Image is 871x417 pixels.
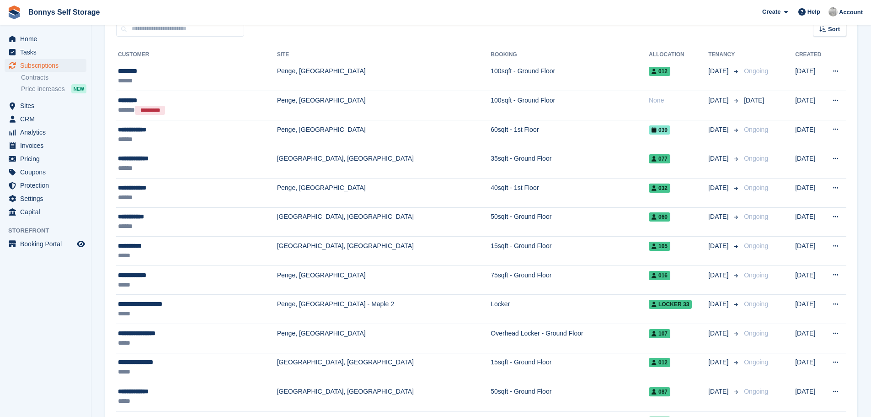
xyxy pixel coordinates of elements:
th: Customer [116,48,277,62]
td: 60sqft - 1st Floor [491,120,649,149]
span: Protection [20,179,75,192]
span: [DATE] [708,357,730,367]
div: NEW [71,84,86,93]
span: Invoices [20,139,75,152]
td: [DATE] [795,120,824,149]
span: [DATE] [708,96,730,105]
td: Penge, [GEOGRAPHIC_DATA] - Maple 2 [277,295,491,324]
span: [DATE] [708,271,730,280]
td: [GEOGRAPHIC_DATA], [GEOGRAPHIC_DATA] [277,237,491,266]
span: Create [762,7,780,16]
td: [DATE] [795,207,824,237]
a: menu [5,113,86,125]
span: 105 [649,242,670,251]
td: 50sqft - Ground Floor [491,382,649,412]
td: Overhead Locker - Ground Floor [491,324,649,353]
span: Ongoing [744,184,768,191]
td: 15sqft - Ground Floor [491,237,649,266]
div: None [649,96,708,105]
th: Site [277,48,491,62]
th: Tenancy [708,48,740,62]
span: 012 [649,358,670,367]
span: Ongoing [744,242,768,249]
td: Penge, [GEOGRAPHIC_DATA] [277,120,491,149]
span: 107 [649,329,670,338]
span: [DATE] [708,329,730,338]
td: Penge, [GEOGRAPHIC_DATA] [277,179,491,208]
span: Coupons [20,166,75,179]
td: 75sqft - Ground Floor [491,265,649,295]
span: [DATE] [708,66,730,76]
span: [DATE] [708,125,730,135]
span: CRM [20,113,75,125]
span: Ongoing [744,358,768,366]
span: Price increases [21,85,65,93]
td: [DATE] [795,265,824,295]
td: [DATE] [795,324,824,353]
span: Analytics [20,126,75,139]
td: Penge, [GEOGRAPHIC_DATA] [277,265,491,295]
a: menu [5,59,86,72]
span: 087 [649,387,670,396]
span: [DATE] [708,154,730,163]
a: menu [5,99,86,112]
span: Home [20,32,75,45]
span: Ongoing [744,300,768,308]
td: 35sqft - Ground Floor [491,149,649,179]
td: 40sqft - 1st Floor [491,179,649,208]
a: menu [5,166,86,179]
span: Ongoing [744,271,768,279]
span: Pricing [20,152,75,165]
a: menu [5,126,86,139]
a: menu [5,192,86,205]
a: menu [5,238,86,250]
span: Settings [20,192,75,205]
a: Bonnys Self Storage [25,5,103,20]
td: [DATE] [795,353,824,382]
span: Ongoing [744,126,768,133]
td: Penge, [GEOGRAPHIC_DATA] [277,324,491,353]
span: [DATE] [708,299,730,309]
td: [DATE] [795,382,824,412]
span: Ongoing [744,155,768,162]
span: 032 [649,184,670,193]
span: [DATE] [708,241,730,251]
td: 100sqft - Ground Floor [491,62,649,91]
td: Penge, [GEOGRAPHIC_DATA] [277,62,491,91]
td: [GEOGRAPHIC_DATA], [GEOGRAPHIC_DATA] [277,382,491,412]
th: Allocation [649,48,708,62]
th: Created [795,48,824,62]
span: Ongoing [744,67,768,75]
img: stora-icon-8386f47178a22dfd0bd8f6a31ec36ba5ce8667c1dd55bd0f319d3a0aa187defe.svg [7,5,21,19]
td: [DATE] [795,237,824,266]
a: menu [5,179,86,192]
td: [DATE] [795,179,824,208]
span: [DATE] [708,212,730,222]
td: [DATE] [795,295,824,324]
span: Help [807,7,820,16]
span: Ongoing [744,330,768,337]
td: [DATE] [795,62,824,91]
img: James Bonny [828,7,838,16]
td: Penge, [GEOGRAPHIC_DATA] [277,91,491,120]
span: 016 [649,271,670,280]
th: Booking [491,48,649,62]
a: Price increases NEW [21,84,86,94]
td: 100sqft - Ground Floor [491,91,649,120]
td: Locker [491,295,649,324]
td: [DATE] [795,149,824,179]
a: menu [5,206,86,218]
span: Sites [20,99,75,112]
span: Ongoing [744,213,768,220]
span: Tasks [20,46,75,59]
span: Account [839,8,863,17]
span: Ongoing [744,388,768,395]
a: Contracts [21,73,86,82]
span: 012 [649,67,670,76]
a: menu [5,139,86,152]
td: 15sqft - Ground Floor [491,353,649,382]
span: Sort [828,25,840,34]
span: Locker 33 [649,300,692,309]
td: [GEOGRAPHIC_DATA], [GEOGRAPHIC_DATA] [277,149,491,179]
span: 077 [649,154,670,163]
